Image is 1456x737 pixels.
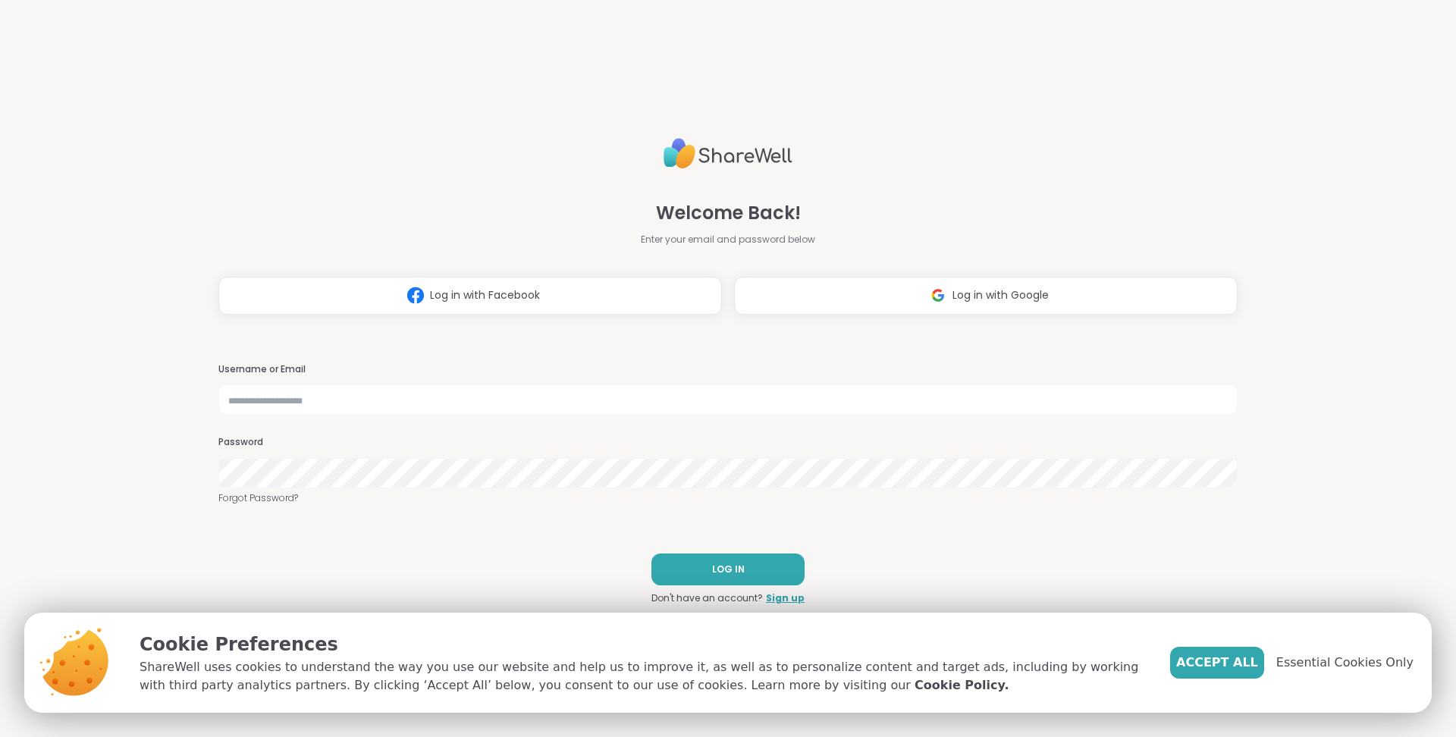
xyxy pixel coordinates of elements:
[218,436,1238,449] h3: Password
[140,658,1146,695] p: ShareWell uses cookies to understand the way you use our website and help us to improve it, as we...
[140,631,1146,658] p: Cookie Preferences
[651,554,805,585] button: LOG IN
[952,287,1049,303] span: Log in with Google
[656,199,801,227] span: Welcome Back!
[766,591,805,605] a: Sign up
[712,563,745,576] span: LOG IN
[734,277,1238,315] button: Log in with Google
[641,233,815,246] span: Enter your email and password below
[924,281,952,309] img: ShareWell Logomark
[218,363,1238,376] h3: Username or Email
[401,281,430,309] img: ShareWell Logomark
[218,277,722,315] button: Log in with Facebook
[1176,654,1258,672] span: Accept All
[664,132,792,175] img: ShareWell Logo
[915,676,1009,695] a: Cookie Policy.
[651,591,763,605] span: Don't have an account?
[430,287,540,303] span: Log in with Facebook
[1276,654,1414,672] span: Essential Cookies Only
[218,491,1238,505] a: Forgot Password?
[1170,647,1264,679] button: Accept All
